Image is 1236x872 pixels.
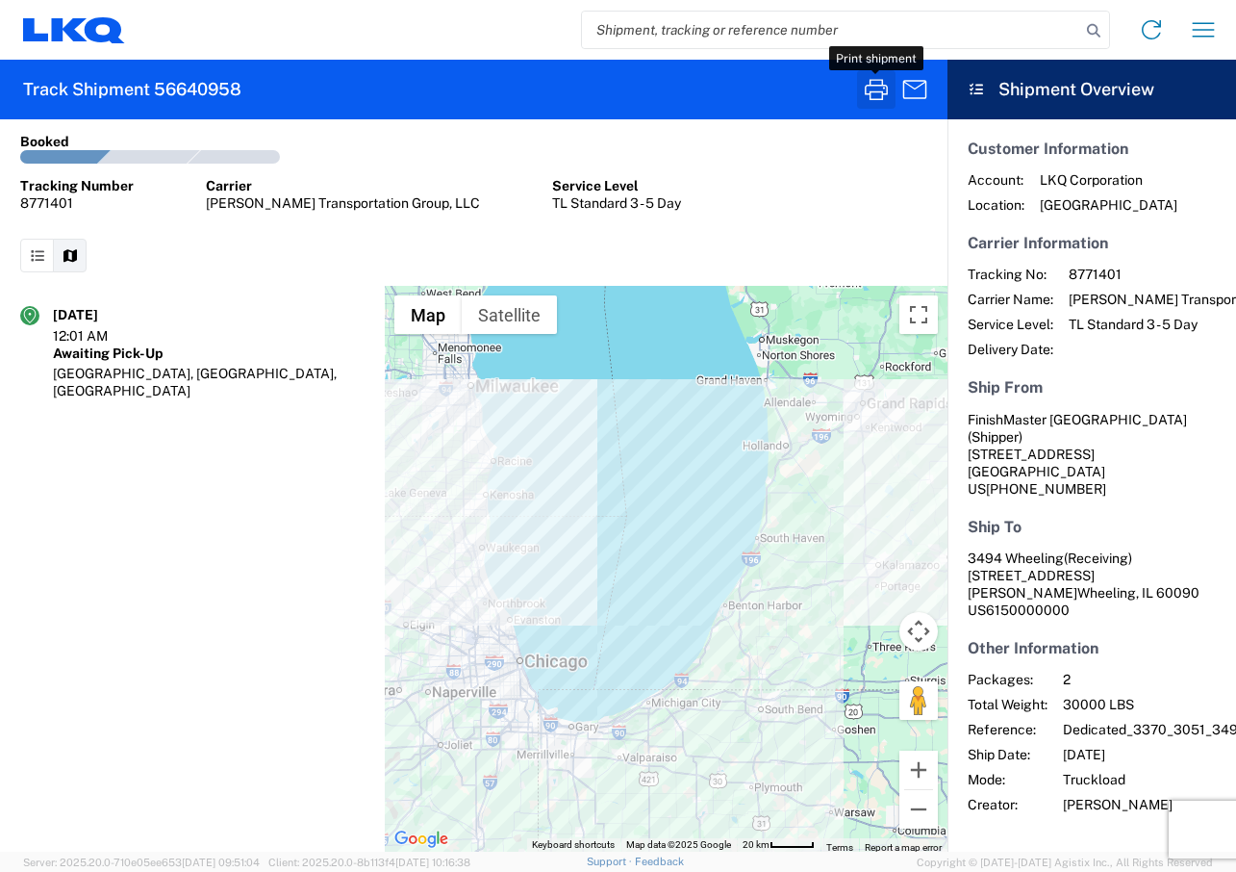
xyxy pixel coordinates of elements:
h5: Carrier Information [968,234,1216,252]
span: [DATE] 09:51:04 [182,857,260,868]
a: Report a map error [865,842,942,853]
span: Tracking No: [968,266,1053,283]
h5: Ship From [968,378,1216,397]
span: 6150000000 [986,603,1070,618]
div: TL Standard 3 - 5 Day [552,194,681,212]
span: [DATE] 10:16:38 [395,857,470,868]
span: (Shipper) [968,429,1022,445]
div: [GEOGRAPHIC_DATA], [GEOGRAPHIC_DATA], [GEOGRAPHIC_DATA] [53,365,365,399]
h5: Other Information [968,639,1216,657]
div: 12:01 AM [53,327,149,345]
div: 8771401 [20,194,134,212]
input: Shipment, tracking or reference number [582,12,1080,48]
img: Google [390,827,453,852]
button: Zoom in [899,751,938,789]
div: Service Level [552,177,681,194]
span: Service Level: [968,316,1053,333]
h5: Ship To [968,518,1216,536]
div: [DATE] [53,306,149,323]
a: Open this area in Google Maps (opens a new window) [390,827,453,852]
button: Show satellite imagery [462,295,557,334]
button: Map Scale: 20 km per 43 pixels [737,838,820,852]
div: Awaiting Pick-Up [53,345,365,362]
button: Map camera controls [899,612,938,651]
span: Server: 2025.20.0-710e05ee653 [23,857,260,868]
span: Carrier Name: [968,291,1053,308]
address: Wheeling, IL 60090 US [968,550,1216,619]
div: [PERSON_NAME] Transportation Group, LLC [206,194,480,212]
span: FinishMaster [GEOGRAPHIC_DATA] [968,412,1187,427]
span: [GEOGRAPHIC_DATA] [1040,196,1177,214]
a: Support [587,856,635,867]
button: Toggle fullscreen view [899,295,938,334]
div: Booked [20,133,69,150]
a: Terms [826,842,853,853]
div: Tracking Number [20,177,134,194]
span: [STREET_ADDRESS] [968,447,1095,462]
button: Drag Pegman onto the map to open Street View [899,681,938,720]
span: Ship Date: [968,746,1047,763]
span: [PHONE_NUMBER] [986,481,1106,497]
h5: Customer Information [968,140,1216,158]
span: Creator: [968,796,1047,813]
address: [GEOGRAPHIC_DATA] US [968,411,1216,498]
span: Total Weight: [968,696,1047,713]
button: Show street map [394,295,462,334]
span: LKQ Corporation [1040,171,1177,189]
div: Carrier [206,177,480,194]
span: Map data ©2025 Google [626,839,731,850]
span: Mode: [968,771,1047,788]
button: Zoom out [899,790,938,829]
span: Reference: [968,721,1047,738]
button: Keyboard shortcuts [532,838,615,852]
span: Client: 2025.20.0-8b113f4 [268,857,470,868]
span: Location: [968,196,1024,214]
span: (Receiving) [1064,551,1132,566]
span: Account: [968,171,1024,189]
span: Copyright © [DATE]-[DATE] Agistix Inc., All Rights Reserved [917,854,1213,871]
span: Delivery Date: [968,341,1053,358]
span: 3494 Wheeling [STREET_ADDRESS][PERSON_NAME] [968,551,1132,601]
span: 20 km [743,839,769,850]
h2: Track Shipment 56640958 [23,78,241,101]
span: Packages: [968,671,1047,688]
header: Shipment Overview [947,60,1236,119]
a: Feedback [635,856,684,867]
